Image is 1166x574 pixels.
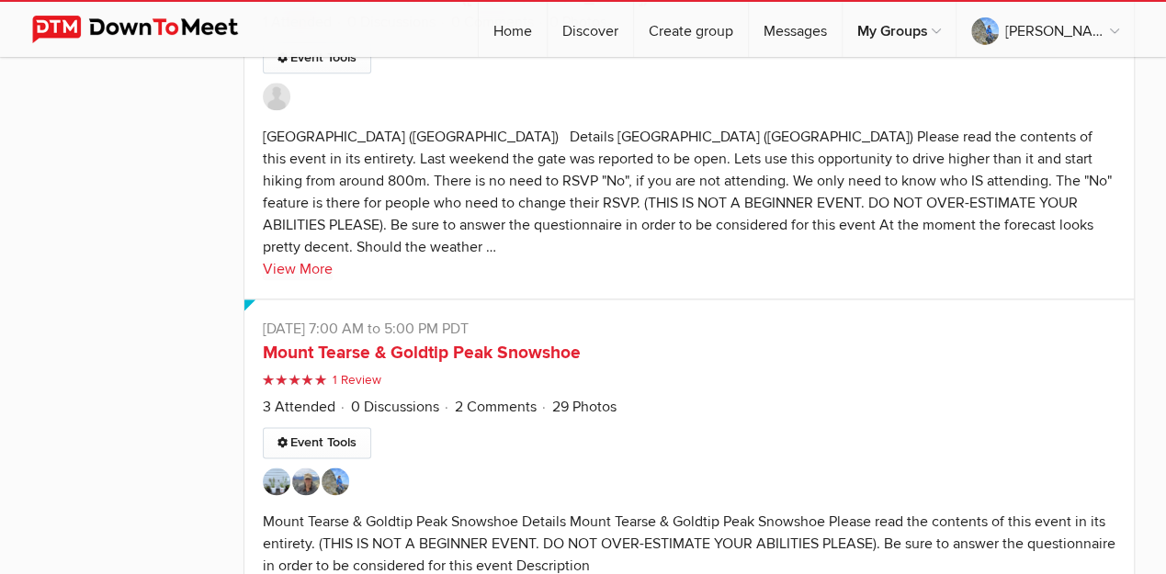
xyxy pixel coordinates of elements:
[263,258,333,280] a: View More
[263,318,1115,340] p: [DATE] 7:00 AM to 5:00 PM PDT
[749,2,842,57] a: Messages
[957,2,1134,57] a: [PERSON_NAME]
[263,83,290,110] img: undefined
[32,16,266,43] img: DownToMeet
[634,2,748,57] a: Create group
[263,370,381,389] a: 1 Review
[843,2,956,57] a: My Groups
[263,342,581,364] a: Mount Tearse & Goldtip Peak Snowshoe
[292,467,320,495] img: Lorrie Caterina
[552,398,617,416] a: 29 Photos
[263,467,290,495] img: Hhhllllllll
[263,398,335,416] a: 3 Attended
[263,128,1112,256] div: [GEOGRAPHIC_DATA] ([GEOGRAPHIC_DATA]) Details [GEOGRAPHIC_DATA] ([GEOGRAPHIC_DATA]) Please read t...
[455,398,537,416] a: 2 Comments
[479,2,547,57] a: Home
[263,427,371,458] a: Event Tools
[263,42,371,73] a: Event Tools
[351,398,439,416] a: 0 Discussions
[548,2,633,57] a: Discover
[322,467,349,495] img: Andrew
[330,374,381,388] span: 1 Review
